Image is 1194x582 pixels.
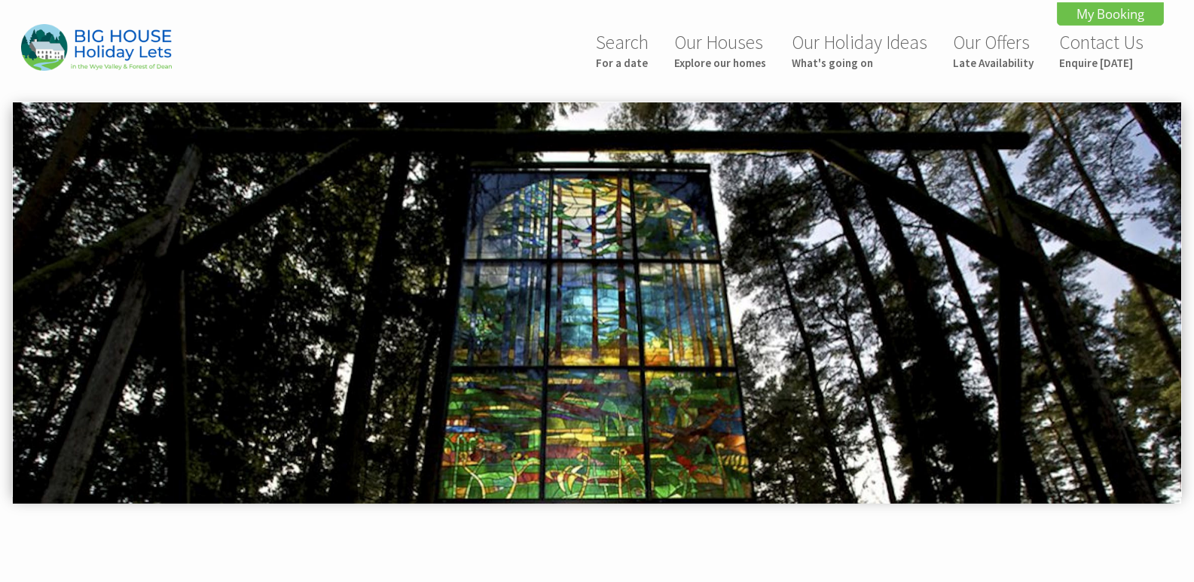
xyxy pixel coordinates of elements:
[21,24,172,70] img: Big House Holiday Lets
[596,56,649,70] small: For a date
[792,56,927,70] small: What's going on
[1059,56,1144,70] small: Enquire [DATE]
[674,30,766,70] a: Our HousesExplore our homes
[953,56,1034,70] small: Late Availability
[953,30,1034,70] a: Our OffersLate Availability
[674,56,766,70] small: Explore our homes
[1059,30,1144,70] a: Contact UsEnquire [DATE]
[792,30,927,70] a: Our Holiday IdeasWhat's going on
[596,30,649,70] a: SearchFor a date
[1057,2,1164,26] a: My Booking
